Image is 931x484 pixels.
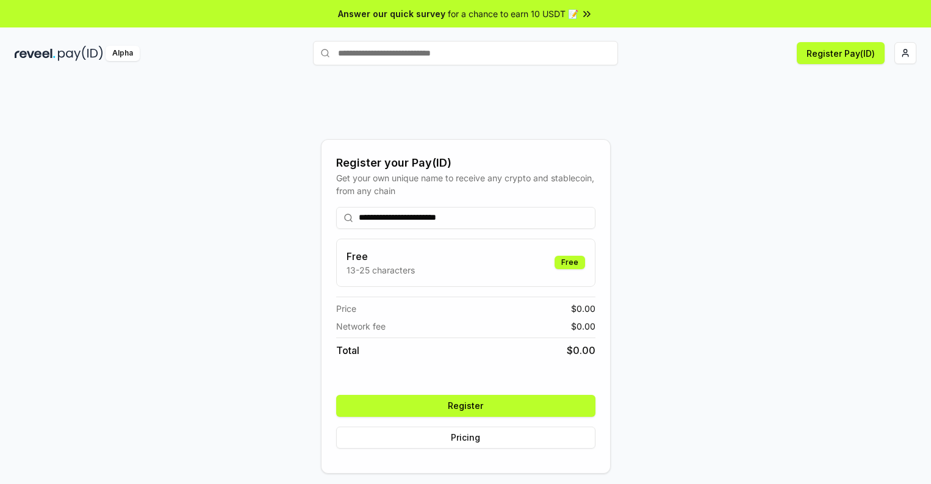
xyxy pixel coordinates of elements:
[567,343,595,358] span: $ 0.00
[336,343,359,358] span: Total
[347,249,415,264] h3: Free
[106,46,140,61] div: Alpha
[555,256,585,269] div: Free
[338,7,445,20] span: Answer our quick survey
[448,7,578,20] span: for a chance to earn 10 USDT 📝
[15,46,56,61] img: reveel_dark
[336,320,386,333] span: Network fee
[797,42,885,64] button: Register Pay(ID)
[336,302,356,315] span: Price
[347,264,415,276] p: 13-25 characters
[571,320,595,333] span: $ 0.00
[336,427,595,449] button: Pricing
[336,172,595,197] div: Get your own unique name to receive any crypto and stablecoin, from any chain
[58,46,103,61] img: pay_id
[571,302,595,315] span: $ 0.00
[336,395,595,417] button: Register
[336,154,595,172] div: Register your Pay(ID)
